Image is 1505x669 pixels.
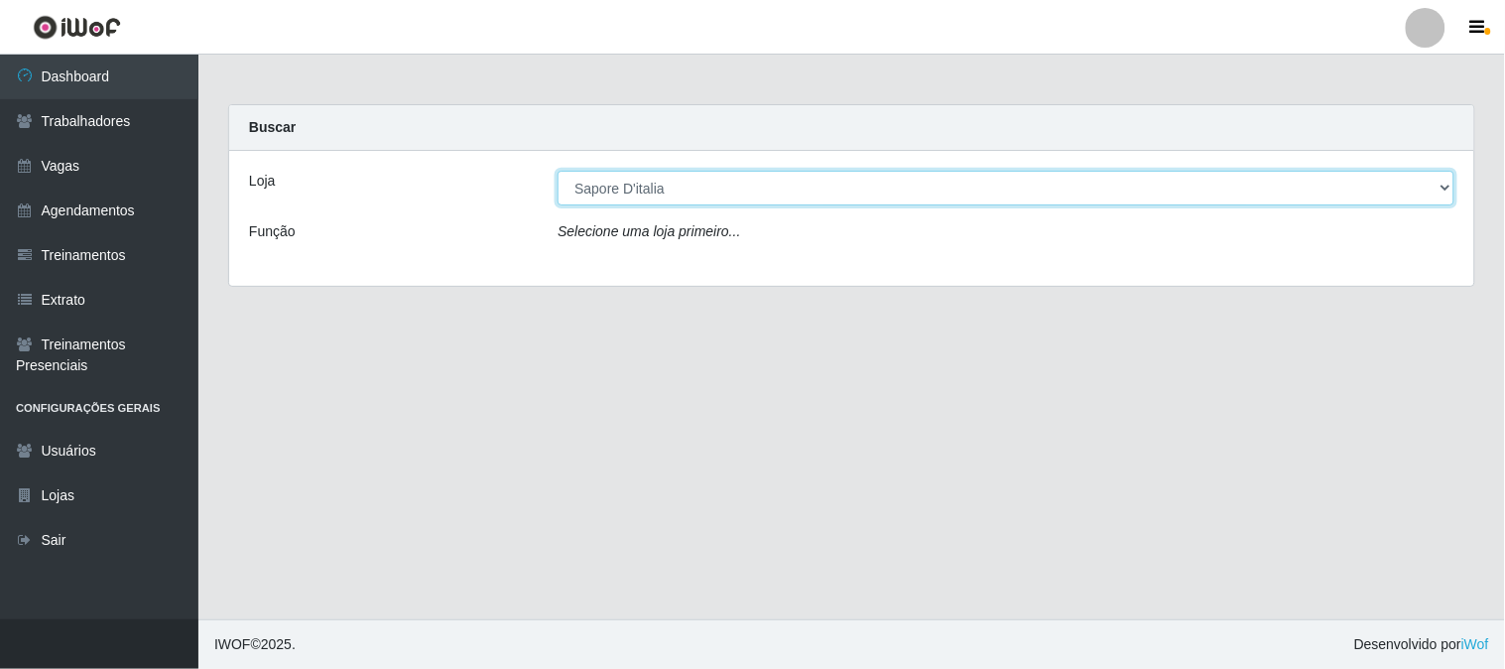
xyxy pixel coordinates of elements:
[249,171,275,192] label: Loja
[33,15,121,40] img: CoreUI Logo
[249,119,296,135] strong: Buscar
[1461,636,1489,652] a: iWof
[249,221,296,242] label: Função
[1354,634,1489,655] span: Desenvolvido por
[214,636,251,652] span: IWOF
[558,223,740,239] i: Selecione uma loja primeiro...
[214,634,296,655] span: © 2025 .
